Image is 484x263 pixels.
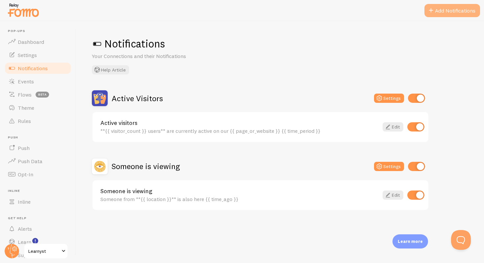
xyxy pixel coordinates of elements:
[92,90,108,106] img: Active Visitors
[112,161,180,171] h2: Someone is viewing
[18,198,31,205] span: Inline
[92,37,468,50] h1: Notifications
[8,216,72,220] span: Get Help
[4,168,72,181] a: Opt-In
[374,162,404,171] button: Settings
[7,2,40,18] img: fomo-relay-logo-orange.svg
[112,93,163,103] h2: Active Visitors
[4,62,72,75] a: Notifications
[18,171,33,178] span: Opt-In
[383,122,403,131] a: Edit
[374,94,404,103] button: Settings
[18,52,37,58] span: Settings
[18,158,42,164] span: Push Data
[398,238,423,245] p: Learn more
[92,52,250,60] p: Your Connections and their Notifications
[4,195,72,208] a: Inline
[8,189,72,193] span: Inline
[32,238,38,244] svg: <p>Watch New Feature Tutorials!</p>
[4,75,72,88] a: Events
[92,159,108,174] img: Someone is viewing
[4,235,72,248] a: Learn
[18,239,31,245] span: Learn
[100,188,379,194] a: Someone is viewing
[4,114,72,128] a: Rules
[18,91,32,98] span: Flows
[100,120,379,126] a: Active visitors
[28,247,60,255] span: Learnyst
[18,145,30,151] span: Push
[383,190,403,200] a: Edit
[8,29,72,33] span: Pop-ups
[4,155,72,168] a: Push Data
[8,135,72,140] span: Push
[4,141,72,155] a: Push
[4,101,72,114] a: Theme
[18,65,48,72] span: Notifications
[18,104,34,111] span: Theme
[100,128,379,134] div: **{{ visitor_count }} users** are currently active on our {{ page_or_website }} {{ time_period }}
[4,222,72,235] a: Alerts
[4,88,72,101] a: Flows beta
[18,39,44,45] span: Dashboard
[451,230,471,250] iframe: Help Scout Beacon - Open
[18,225,32,232] span: Alerts
[100,196,379,202] div: Someone from **{{ location }}** is also here {{ time_ago }}
[18,78,34,85] span: Events
[36,92,49,98] span: beta
[392,234,428,248] div: Learn more
[4,35,72,48] a: Dashboard
[4,48,72,62] a: Settings
[18,118,31,124] span: Rules
[24,243,68,259] a: Learnyst
[92,65,129,74] button: Help Article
